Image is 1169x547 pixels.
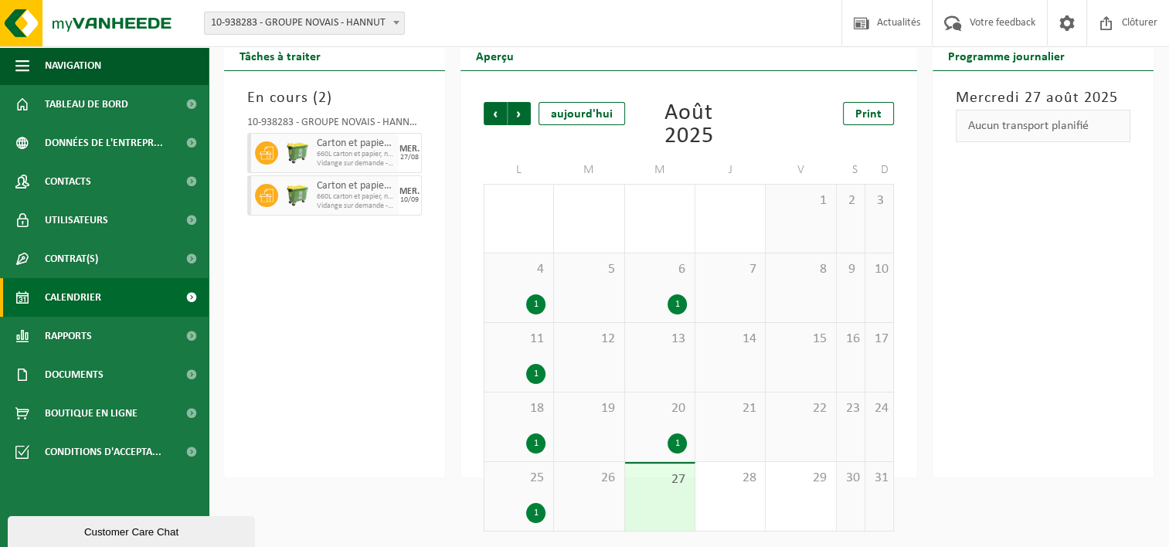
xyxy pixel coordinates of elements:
[45,317,92,355] span: Rapports
[562,470,616,487] span: 26
[703,331,757,348] span: 14
[526,503,545,523] div: 1
[224,40,336,70] h2: Tâches à traiter
[45,162,91,201] span: Contacts
[492,400,545,417] span: 18
[492,331,545,348] span: 11
[247,87,422,110] h3: En cours ( )
[637,102,740,148] div: Août 2025
[205,12,404,34] span: 10-938283 - GROUPE NOVAIS - HANNUT
[508,102,531,125] span: Suivant
[400,154,419,161] div: 27/08
[773,400,827,417] span: 22
[526,433,545,454] div: 1
[873,470,885,487] span: 31
[400,196,419,204] div: 10/09
[317,138,395,150] span: Carton et papier, non-conditionné (industriel)
[562,331,616,348] span: 12
[399,187,420,196] div: MER.
[773,331,827,348] span: 15
[773,470,827,487] span: 29
[526,294,545,314] div: 1
[492,470,545,487] span: 25
[625,156,695,184] td: M
[45,394,138,433] span: Boutique en ligne
[844,331,857,348] span: 16
[204,12,405,35] span: 10-938283 - GROUPE NOVAIS - HANNUT
[45,278,101,317] span: Calendrier
[317,150,395,159] span: 660L carton et papier, non-conditionné (industriel)
[484,156,554,184] td: L
[633,400,687,417] span: 20
[956,87,1130,110] h3: Mercredi 27 août 2025
[539,102,625,125] div: aujourd'hui
[484,102,507,125] span: Précédent
[45,240,98,278] span: Contrat(s)
[873,400,885,417] span: 24
[460,40,529,70] h2: Aperçu
[286,184,309,207] img: WB-0660-HPE-GN-50
[562,261,616,278] span: 5
[633,261,687,278] span: 6
[933,40,1080,70] h2: Programme journalier
[695,156,766,184] td: J
[844,261,857,278] span: 9
[45,355,104,394] span: Documents
[703,400,757,417] span: 21
[8,513,258,547] iframe: chat widget
[956,110,1130,142] div: Aucun transport planifié
[45,85,128,124] span: Tableau de bord
[45,124,163,162] span: Données de l'entrepr...
[317,159,395,168] span: Vidange sur demande - passage dans une tournée fixe
[837,156,865,184] td: S
[492,261,545,278] span: 4
[45,46,101,85] span: Navigation
[286,141,309,165] img: WB-0660-HPE-GN-50
[703,261,757,278] span: 7
[855,108,882,121] span: Print
[317,180,395,192] span: Carton et papier, non-conditionné (industriel)
[554,156,624,184] td: M
[844,192,857,209] span: 2
[873,331,885,348] span: 17
[766,156,836,184] td: V
[633,331,687,348] span: 13
[773,261,827,278] span: 8
[526,364,545,384] div: 1
[247,117,422,133] div: 10-938283 - GROUPE NOVAIS - HANNUT
[773,192,827,209] span: 1
[45,201,108,240] span: Utilisateurs
[318,90,327,106] span: 2
[399,144,420,154] div: MER.
[703,470,757,487] span: 28
[317,192,395,202] span: 660L carton et papier, non-conditionné (industriel)
[844,470,857,487] span: 30
[45,433,161,471] span: Conditions d'accepta...
[633,471,687,488] span: 27
[843,102,894,125] a: Print
[562,400,616,417] span: 19
[668,294,687,314] div: 1
[668,433,687,454] div: 1
[844,400,857,417] span: 23
[873,261,885,278] span: 10
[865,156,894,184] td: D
[873,192,885,209] span: 3
[317,202,395,211] span: Vidange sur demande - passage dans une tournée fixe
